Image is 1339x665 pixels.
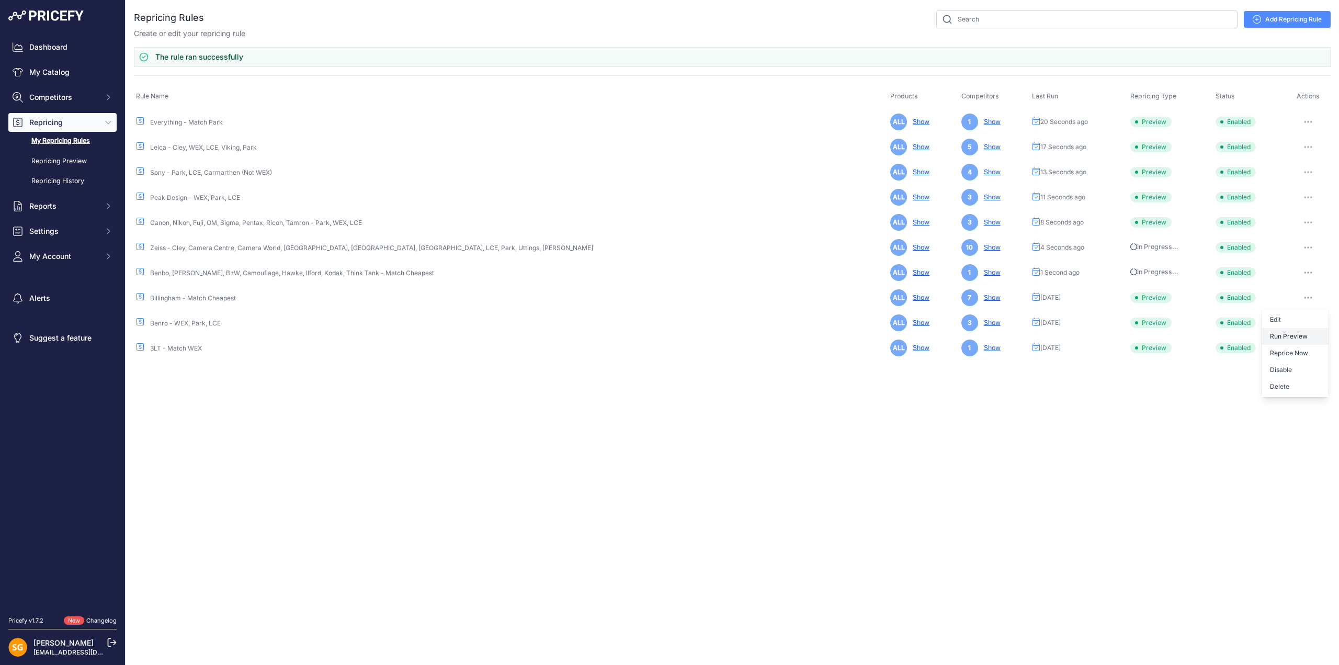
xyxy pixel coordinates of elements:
button: Run Preview [1262,328,1329,345]
span: Enabled [1216,117,1256,127]
a: Changelog [86,617,117,624]
span: Enabled [1216,217,1256,228]
span: ALL [890,189,907,206]
a: Benro - WEX, Park, LCE [150,319,221,327]
span: My Account [29,251,98,262]
span: Enabled [1216,242,1256,253]
span: Preview [1130,117,1172,127]
a: Show [909,268,929,276]
a: Sony - Park, LCE, Carmarthen (Not WEX) [150,168,272,176]
a: Show [909,319,929,326]
a: Show [980,268,1001,276]
span: Enabled [1216,343,1256,353]
a: Billingham - Match Cheapest [150,294,236,302]
a: Show [909,344,929,352]
span: Competitors [961,92,999,100]
span: ALL [890,214,907,231]
span: 7 [961,289,978,306]
span: 4 [961,164,978,181]
span: [DATE] [1040,344,1061,352]
span: 1 Second ago [1040,268,1080,277]
a: Show [909,243,929,251]
span: [DATE] [1040,319,1061,327]
a: Show [980,319,1001,326]
a: Show [909,193,929,201]
span: Enabled [1216,318,1256,328]
span: In Progress... [1130,243,1178,251]
a: Zeiss - Cley, Camera Centre, Camera World, [GEOGRAPHIC_DATA], [GEOGRAPHIC_DATA], [GEOGRAPHIC_DATA... [150,244,593,252]
button: My Account [8,247,117,266]
a: Show [909,218,929,226]
a: Benbo, [PERSON_NAME], B+W, Camouflage, Hawke, Ilford, Kodak, Think Tank - Match Cheapest [150,269,434,277]
span: Last Run [1032,92,1058,100]
a: [PERSON_NAME] [33,638,94,647]
a: Add Repricing Rule [1244,11,1331,28]
button: Reports [8,197,117,216]
div: Pricefy v1.7.2 [8,616,43,625]
a: Show [909,294,929,301]
a: Show [909,118,929,126]
a: [EMAIL_ADDRESS][DOMAIN_NAME] [33,648,143,656]
span: Preview [1130,217,1172,228]
a: Everything - Match Park [150,118,223,126]
input: Search [936,10,1238,28]
button: Competitors [8,88,117,107]
a: Show [980,218,1001,226]
a: Show [980,243,1001,251]
a: My Catalog [8,63,117,82]
span: ALL [890,289,907,306]
a: 3LT - Match WEX [150,344,202,352]
a: Show [980,118,1001,126]
span: Enabled [1216,167,1256,177]
span: Settings [29,226,98,236]
a: Show [980,143,1001,151]
a: Repricing History [8,172,117,190]
span: ALL [890,264,907,281]
span: 5 [961,139,978,155]
span: ALL [890,114,907,130]
span: Rule Name [136,92,168,100]
a: Show [980,294,1001,301]
span: 13 Seconds ago [1040,168,1086,176]
span: 20 Seconds ago [1040,118,1088,126]
button: Disable [1262,362,1329,378]
span: Preview [1130,142,1172,152]
h2: Repricing Rules [134,10,204,25]
span: Preview [1130,167,1172,177]
span: Preview [1130,343,1172,353]
span: 3 [961,314,978,331]
span: ALL [890,164,907,181]
span: ALL [890,340,907,356]
span: ALL [890,239,907,256]
a: Show [909,168,929,176]
span: Actions [1297,92,1320,100]
p: Create or edit your repricing rule [134,28,245,39]
a: Show [980,168,1001,176]
a: Peak Design - WEX, Park, LCE [150,194,240,201]
button: Reprice Now [1262,345,1329,362]
span: 1 [961,264,978,281]
span: Enabled [1216,292,1256,303]
span: 3 [961,214,978,231]
span: ALL [890,139,907,155]
span: Repricing [29,117,98,128]
span: 17 Seconds ago [1040,143,1086,151]
span: 1 [961,340,978,356]
img: Pricefy Logo [8,10,84,21]
span: Competitors [29,92,98,103]
span: 4 Seconds ago [1040,243,1084,252]
button: Repricing [8,113,117,132]
span: Preview [1130,292,1172,303]
span: [DATE] [1040,294,1061,302]
span: Preview [1130,318,1172,328]
button: Delete [1262,378,1329,395]
a: Show [980,344,1001,352]
span: New [64,616,84,625]
a: Show [980,193,1001,201]
a: My Repricing Rules [8,132,117,150]
a: Canon, Nikon, Fuji, OM, Sigma, Pentax, Ricoh, Tamron - Park, WEX, LCE [150,219,362,227]
button: Settings [8,222,117,241]
span: Enabled [1216,267,1256,278]
a: Dashboard [8,38,117,57]
a: Edit [1262,311,1329,328]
